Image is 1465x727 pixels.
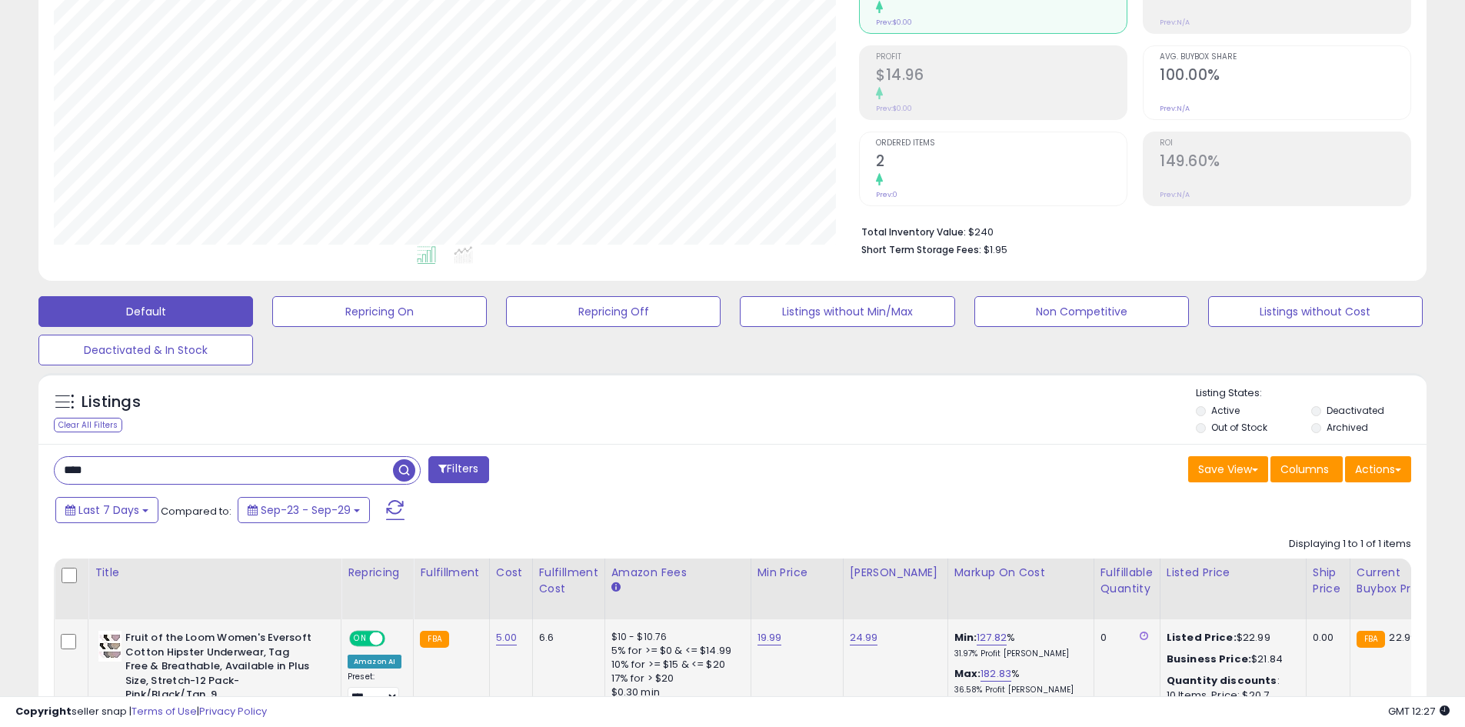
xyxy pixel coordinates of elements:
div: $21.84 [1167,652,1294,666]
li: $240 [861,222,1400,240]
a: 19.99 [757,630,782,645]
h2: 149.60% [1160,152,1410,173]
p: Listing States: [1196,386,1427,401]
div: Fulfillable Quantity [1100,565,1154,597]
div: Ship Price [1313,565,1343,597]
b: Total Inventory Value: [861,225,966,238]
div: Listed Price [1167,565,1300,581]
div: 0.00 [1313,631,1338,645]
h2: $14.96 [876,66,1127,87]
h2: 100.00% [1160,66,1410,87]
button: Repricing On [272,296,487,327]
b: Fruit of the Loom Women's Eversoft Cotton Hipster Underwear, Tag Free & Breathable, Available in ... [125,631,312,706]
div: Cost [496,565,526,581]
b: Max: [954,666,981,681]
button: Actions [1345,456,1411,482]
button: Non Competitive [974,296,1189,327]
div: [PERSON_NAME] [850,565,941,581]
span: 22.99 [1389,630,1417,645]
a: 127.82 [977,630,1007,645]
a: 182.83 [981,666,1011,682]
span: Sep-23 - Sep-29 [261,502,351,518]
div: Preset: [348,672,401,706]
small: FBA [420,631,448,648]
button: Columns [1270,456,1343,482]
div: $22.99 [1167,631,1294,645]
div: Displaying 1 to 1 of 1 items [1289,537,1411,552]
div: 0 [1100,631,1148,645]
span: Ordered Items [876,139,1127,148]
div: 10% for >= $15 & <= $20 [611,658,739,672]
strong: Copyright [15,704,72,719]
button: Save View [1188,456,1268,482]
span: ROI [1160,139,1410,148]
button: Sep-23 - Sep-29 [238,497,370,523]
span: OFF [383,632,408,645]
div: $10 - $10.76 [611,631,739,644]
img: 31sl6KEkorL._SL40_.jpg [98,631,122,662]
div: Clear All Filters [54,418,122,432]
span: Columns [1280,462,1329,477]
div: % [954,667,1082,695]
a: 5.00 [496,630,518,645]
b: Listed Price: [1167,630,1237,645]
small: Prev: N/A [1160,104,1190,113]
small: Prev: $0.00 [876,18,912,27]
button: Listings without Min/Max [740,296,954,327]
span: Compared to: [161,504,231,519]
button: Listings without Cost [1208,296,1423,327]
label: Archived [1327,421,1368,434]
span: Avg. Buybox Share [1160,53,1410,62]
th: The percentage added to the cost of goods (COGS) that forms the calculator for Min & Max prices. [947,559,1094,619]
small: Prev: N/A [1160,190,1190,199]
div: Markup on Cost [954,565,1087,581]
button: Filters [428,456,488,483]
div: : [1167,674,1294,688]
label: Active [1211,404,1240,417]
small: Prev: N/A [1160,18,1190,27]
a: Privacy Policy [199,704,267,719]
span: Profit [876,53,1127,62]
div: 17% for > $20 [611,672,739,685]
div: Current Buybox Price [1357,565,1436,597]
a: Terms of Use [132,704,197,719]
a: 24.99 [850,630,878,645]
div: Title [95,565,335,581]
b: Short Term Storage Fees: [861,243,981,256]
button: Repricing Off [506,296,721,327]
b: Quantity discounts [1167,673,1277,688]
div: % [954,631,1082,659]
div: Amazon Fees [611,565,744,581]
div: seller snap | | [15,705,267,719]
div: Amazon AI [348,655,401,669]
span: ON [351,632,370,645]
div: Repricing [348,565,407,581]
label: Deactivated [1327,404,1384,417]
b: Min: [954,630,977,645]
div: 5% for >= $0 & <= $14.99 [611,644,739,658]
div: Fulfillment [420,565,482,581]
div: Fulfillment Cost [539,565,598,597]
div: 6.6 [539,631,593,645]
p: 31.97% Profit [PERSON_NAME] [954,649,1082,659]
span: $1.95 [984,242,1007,257]
small: FBA [1357,631,1385,648]
small: Prev: $0.00 [876,104,912,113]
button: Last 7 Days [55,497,158,523]
small: Amazon Fees. [611,581,621,595]
div: Min Price [757,565,837,581]
span: Last 7 Days [78,502,139,518]
button: Deactivated & In Stock [38,335,253,365]
b: Business Price: [1167,652,1251,666]
h2: 2 [876,152,1127,173]
span: 2025-10-7 12:27 GMT [1388,704,1450,719]
small: Prev: 0 [876,190,897,199]
h5: Listings [82,392,141,413]
button: Default [38,296,253,327]
label: Out of Stock [1211,421,1267,434]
